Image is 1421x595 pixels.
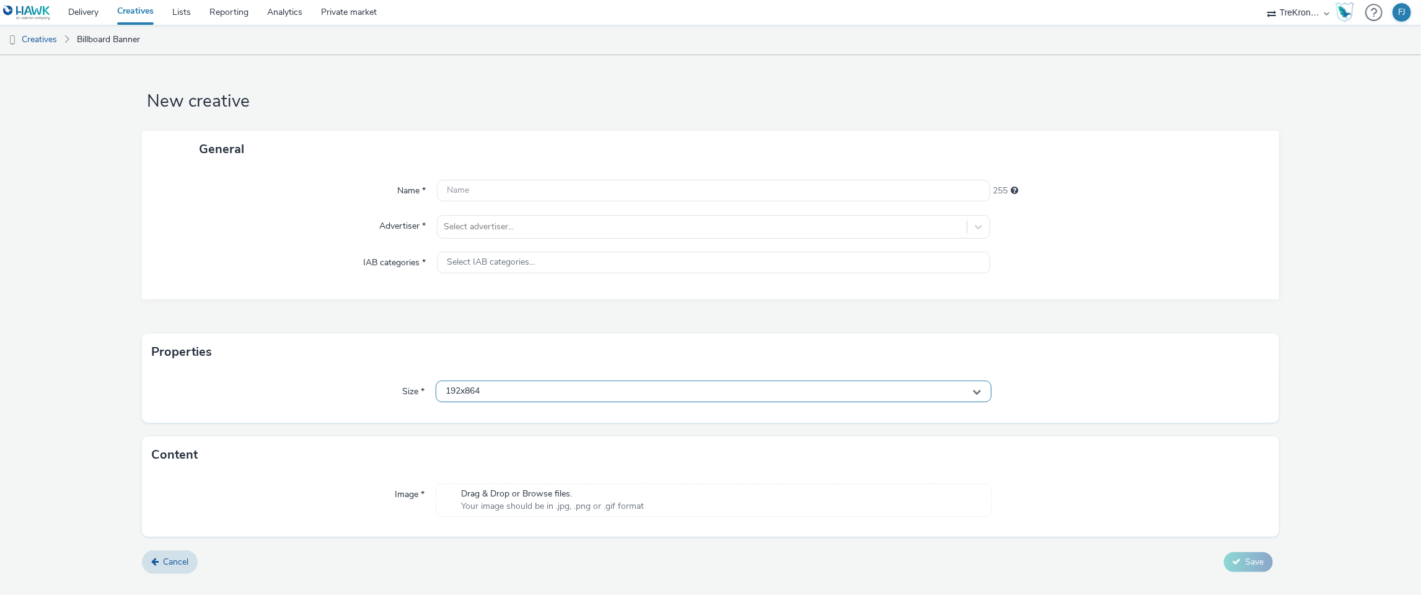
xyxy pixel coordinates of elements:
[374,215,431,232] label: Advertiser *
[1335,2,1359,22] a: Hawk Academy
[1398,3,1406,22] div: FJ
[71,25,146,55] a: Billboard Banner
[461,500,644,513] span: Your image should be in .jpg, .png or .gif format
[993,185,1008,197] span: 255
[142,550,198,574] a: Cancel
[1246,556,1264,568] span: Save
[446,386,480,397] span: 192x864
[447,257,535,268] span: Select IAB categories...
[392,180,431,197] label: Name *
[6,34,19,46] img: dooh
[461,488,644,500] span: Drag & Drop or Browse files.
[151,446,198,464] h3: Content
[1011,185,1019,197] div: Maximum 255 characters
[3,5,51,20] img: undefined Logo
[1335,2,1354,22] img: Hawk Academy
[163,556,188,568] span: Cancel
[199,141,244,157] span: General
[151,343,212,361] h3: Properties
[390,483,429,501] label: Image *
[358,252,431,269] label: IAB categories *
[397,381,429,398] label: Size *
[1224,552,1273,572] button: Save
[437,180,990,201] input: Name
[142,90,1278,113] h1: New creative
